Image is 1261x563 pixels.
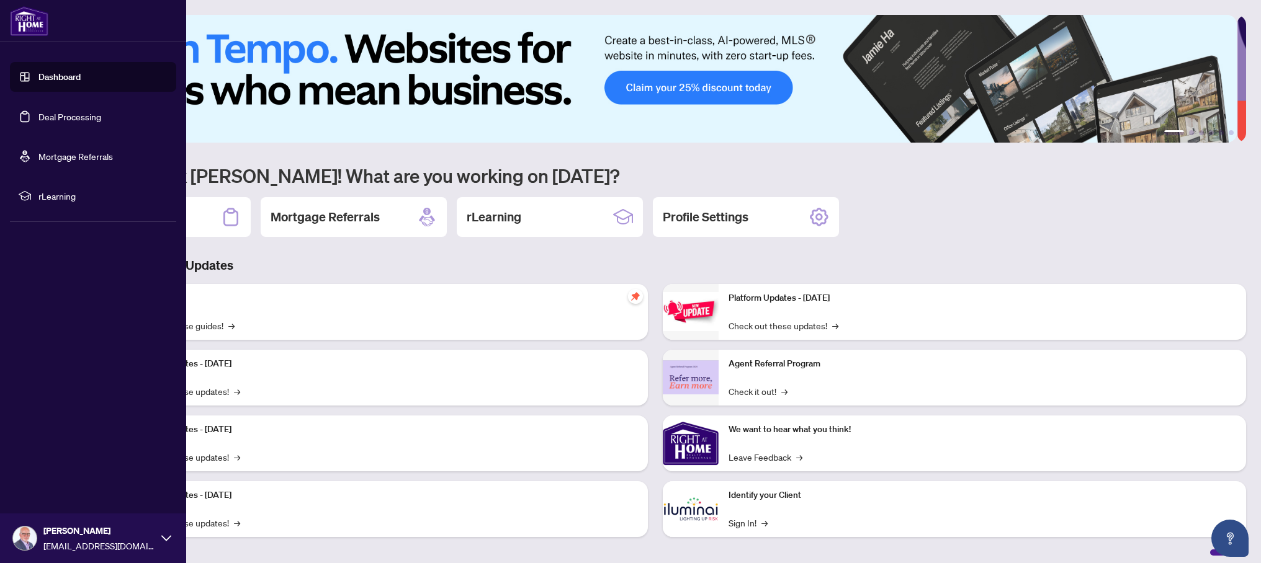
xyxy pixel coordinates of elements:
[663,481,719,537] img: Identify your Client
[38,71,81,82] a: Dashboard
[234,516,240,530] span: →
[65,15,1237,143] img: Slide 0
[729,384,788,398] a: Check it out!→
[130,423,638,437] p: Platform Updates - [DATE]
[1189,130,1194,135] button: 2
[729,423,1236,437] p: We want to hear what you think!
[130,489,638,502] p: Platform Updates - [DATE]
[65,164,1246,187] h1: Welcome back [PERSON_NAME]! What are you working on [DATE]?
[761,516,768,530] span: →
[271,208,380,226] h2: Mortgage Referrals
[1229,130,1234,135] button: 6
[663,292,719,331] img: Platform Updates - June 23, 2025
[663,360,719,394] img: Agent Referral Program
[1164,130,1184,135] button: 1
[467,208,521,226] h2: rLearning
[13,526,37,550] img: Profile Icon
[234,450,240,464] span: →
[832,319,838,332] span: →
[130,291,638,305] p: Self-Help
[130,357,638,371] p: Platform Updates - [DATE]
[729,450,802,464] a: Leave Feedback→
[628,289,643,304] span: pushpin
[38,111,101,122] a: Deal Processing
[663,415,719,471] img: We want to hear what you think!
[65,257,1246,274] h3: Brokerage & Industry Updates
[38,151,113,162] a: Mortgage Referrals
[729,291,1236,305] p: Platform Updates - [DATE]
[729,319,838,332] a: Check out these updates!→
[38,189,168,203] span: rLearning
[1209,130,1214,135] button: 4
[781,384,788,398] span: →
[1211,520,1249,557] button: Open asap
[234,384,240,398] span: →
[663,208,748,226] h2: Profile Settings
[729,357,1236,371] p: Agent Referral Program
[228,319,235,332] span: →
[43,539,155,552] span: [EMAIL_ADDRESS][DOMAIN_NAME]
[1199,130,1204,135] button: 3
[729,516,768,530] a: Sign In!→
[796,450,802,464] span: →
[1219,130,1224,135] button: 5
[729,489,1236,502] p: Identify your Client
[43,524,155,538] span: [PERSON_NAME]
[10,6,48,36] img: logo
